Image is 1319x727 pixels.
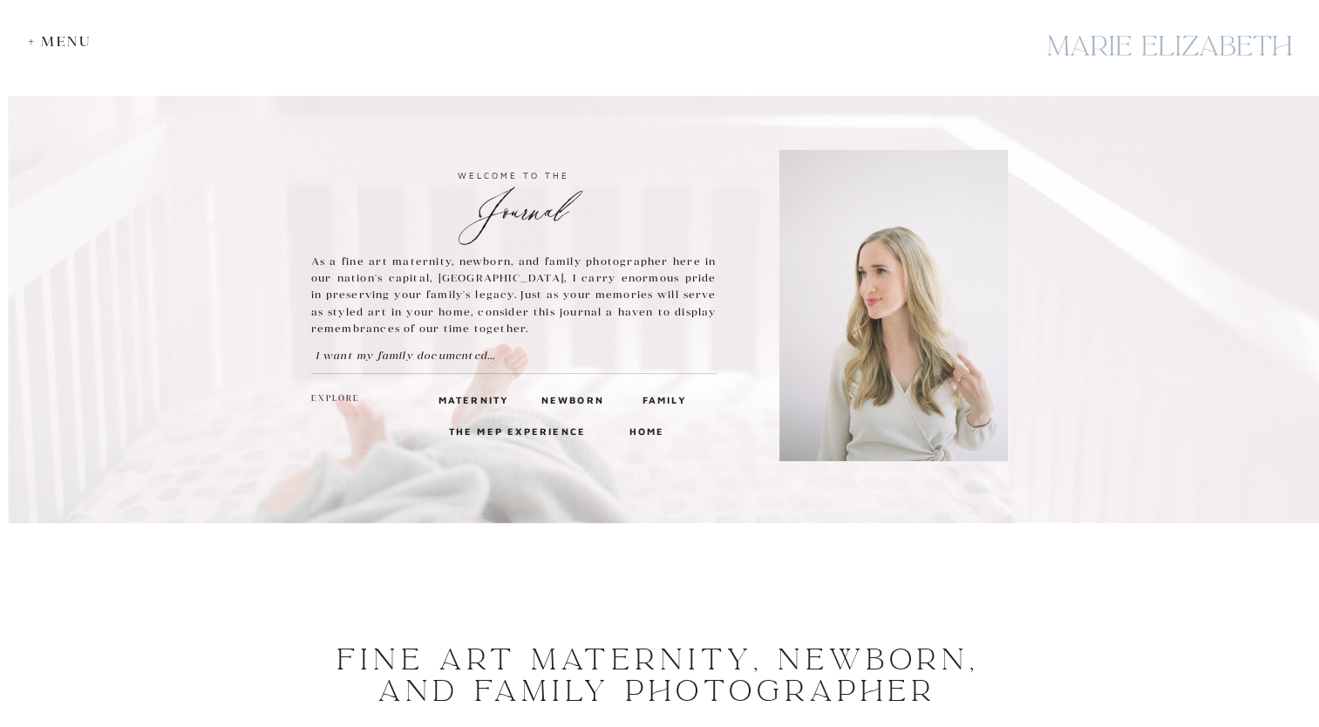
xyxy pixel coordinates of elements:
[311,187,717,217] h2: Journal
[541,391,600,407] a: Newborn
[311,253,717,337] p: As a fine art maternity, newborn, and family photographer here in our nation's capital, [GEOGRAPH...
[311,167,717,183] h3: welcome to the
[449,423,590,438] a: The MEP Experience
[316,347,534,363] a: I want my family documented...
[311,391,360,407] h2: explore
[643,391,684,407] a: Family
[439,391,499,407] a: maternity
[28,33,100,50] div: + Menu
[629,423,662,438] a: home
[328,644,986,707] h1: Fine Art Maternity, Newborn, and Family Photographer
